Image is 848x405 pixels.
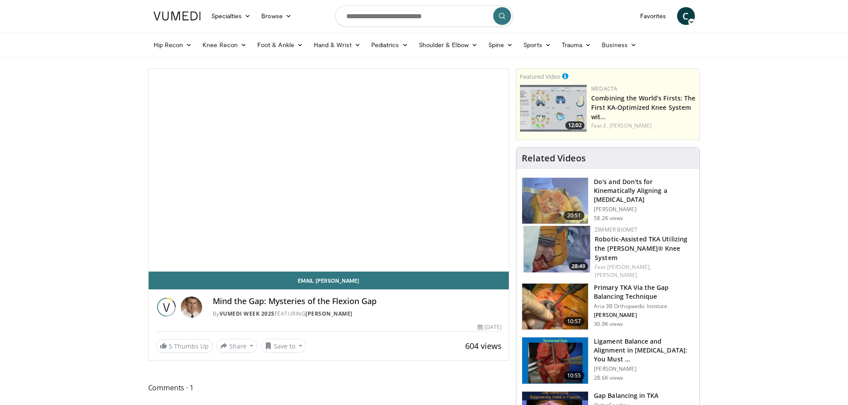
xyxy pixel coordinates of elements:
[522,178,588,224] img: howell_knee_1.png.150x105_q85_crop-smart_upscale.jpg
[305,310,353,317] a: [PERSON_NAME]
[591,85,617,92] a: Medacta
[564,317,585,326] span: 10:57
[156,297,177,318] img: Vumedi Week 2025
[522,337,694,384] a: 10:55 Ligament Balance and Alignment in [MEDICAL_DATA]: You Must … [PERSON_NAME] 28.6K views
[594,337,694,364] h3: Ligament Balance and Alignment in [MEDICAL_DATA]: You Must …
[149,272,509,289] a: Email [PERSON_NAME]
[478,323,502,331] div: [DATE]
[148,382,510,393] span: Comments 1
[564,211,585,220] span: 20:51
[169,342,172,350] span: 5
[156,339,213,353] a: 5 Thumbs Up
[219,310,275,317] a: Vumedi Week 2025
[197,36,252,54] a: Knee Recon
[522,337,588,384] img: 242016_0004_1.png.150x105_q85_crop-smart_upscale.jpg
[256,7,297,25] a: Browse
[594,283,694,301] h3: Primary TKA Via the Gap Balancing Technique
[252,36,308,54] a: Foot & Ankle
[181,297,202,318] img: Avatar
[522,177,694,225] a: 20:51 Do's and Don'ts for Kinematically Aligning a [MEDICAL_DATA] [PERSON_NAME] 58.2K views
[604,122,652,129] a: E. [PERSON_NAME]
[520,85,587,132] a: 12:02
[594,303,694,310] p: Aria 3B Orthopaedic Institute
[335,5,513,27] input: Search topics, interventions
[261,339,306,353] button: Save to
[216,339,258,353] button: Share
[607,263,651,271] a: [PERSON_NAME],
[595,235,687,262] a: Robotic-Assisted TKA Utilizing the [PERSON_NAME]® Knee System
[523,226,590,273] img: 8628d054-67c0-4db7-8e0b-9013710d5e10.150x105_q85_crop-smart_upscale.jpg
[522,153,586,164] h4: Related Videos
[635,7,672,25] a: Favorites
[565,121,584,129] span: 12:02
[595,271,637,279] a: [PERSON_NAME]
[308,36,366,54] a: Hand & Wrist
[522,284,588,330] img: 761519_3.png.150x105_q85_crop-smart_upscale.jpg
[594,177,694,204] h3: Do's and Don'ts for Kinematically Aligning a [MEDICAL_DATA]
[520,85,587,132] img: aaf1b7f9-f888-4d9f-a252-3ca059a0bd02.150x105_q85_crop-smart_upscale.jpg
[595,263,692,279] div: Feat.
[591,94,695,121] a: Combining the World’s Firsts: The First KA-Optimized Knee System wit…
[366,36,414,54] a: Pediatrics
[594,365,694,373] p: [PERSON_NAME]
[518,36,556,54] a: Sports
[149,69,509,272] video-js: Video Player
[148,36,198,54] a: Hip Recon
[154,12,201,20] img: VuMedi Logo
[213,297,502,306] h4: Mind the Gap: Mysteries of the Flexion Gap
[677,7,695,25] a: C
[594,312,694,319] p: [PERSON_NAME]
[213,310,502,318] div: By FEATURING
[569,262,588,270] span: 28:49
[564,371,585,380] span: 10:55
[596,36,642,54] a: Business
[522,283,694,330] a: 10:57 Primary TKA Via the Gap Balancing Technique Aria 3B Orthopaedic Institute [PERSON_NAME] 30....
[523,226,590,273] a: 28:49
[595,226,637,233] a: Zimmer Biomet
[594,206,694,213] p: [PERSON_NAME]
[594,215,623,222] p: 58.2K views
[591,122,696,130] div: Feat.
[594,391,658,400] h3: Gap Balancing in TKA
[483,36,518,54] a: Spine
[594,321,623,328] p: 30.9K views
[414,36,483,54] a: Shoulder & Elbow
[520,72,560,80] small: Featured Video
[465,341,502,351] span: 604 views
[206,7,256,25] a: Specialties
[556,36,597,54] a: Trauma
[594,374,623,381] p: 28.6K views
